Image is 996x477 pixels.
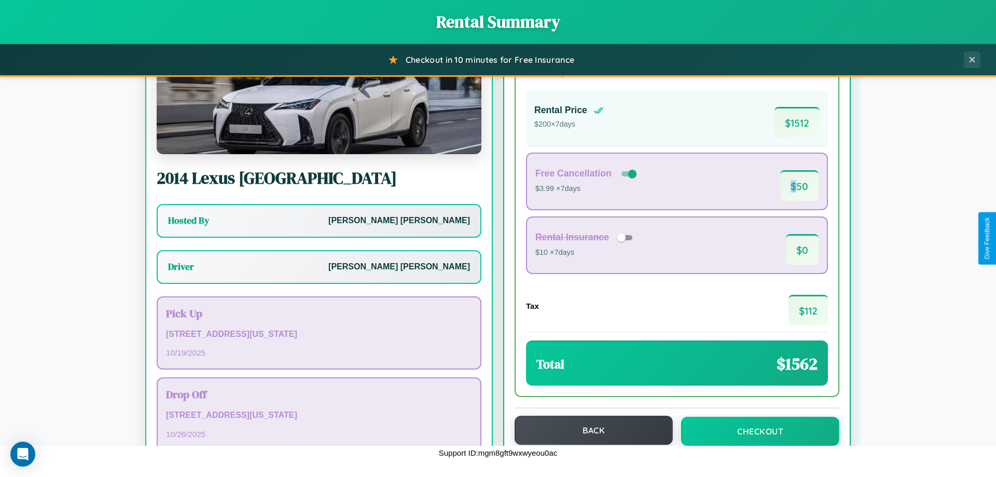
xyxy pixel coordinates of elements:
span: $ 1562 [777,352,818,375]
h3: Pick Up [166,306,472,321]
h4: Rental Insurance [535,232,609,243]
h2: 2014 Lexus [GEOGRAPHIC_DATA] [157,167,481,189]
span: $ 0 [786,234,819,265]
p: [PERSON_NAME] [PERSON_NAME] [328,213,470,228]
span: $ 1512 [774,107,820,138]
button: Checkout [681,417,839,446]
div: Give Feedback [984,217,991,260]
h3: Drop Off [166,387,472,402]
span: $ 112 [789,295,828,325]
p: [STREET_ADDRESS][US_STATE] [166,327,472,342]
h4: Rental Price [534,105,587,116]
p: $10 × 7 days [535,246,636,260]
p: Support ID: mgm8gft9wxwyeou0ac [439,446,557,460]
p: [STREET_ADDRESS][US_STATE] [166,408,472,423]
h3: Driver [168,261,194,273]
div: Open Intercom Messenger [10,442,35,467]
button: Back [515,416,673,445]
img: Lexus TX [157,50,481,154]
span: Checkout in 10 minutes for Free Insurance [406,54,574,65]
h3: Total [536,356,564,373]
p: $ 200 × 7 days [534,118,604,131]
h3: Hosted By [168,214,209,227]
h4: Free Cancellation [535,168,612,179]
p: $3.99 × 7 days [535,182,639,196]
p: 10 / 19 / 2025 [166,346,472,360]
h4: Tax [526,302,539,310]
span: $ 50 [780,170,819,201]
p: 10 / 26 / 2025 [166,427,472,441]
h1: Rental Summary [10,10,986,33]
p: [PERSON_NAME] [PERSON_NAME] [328,260,470,275]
